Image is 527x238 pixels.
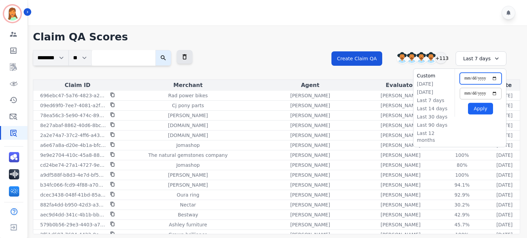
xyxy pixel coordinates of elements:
[380,172,420,178] p: [PERSON_NAME]
[40,152,106,159] p: 9e9e2704-410c-45a8-8801-e9cad1d975ca
[380,231,420,238] p: [PERSON_NAME]
[40,142,106,149] p: a6e67a8a-d20e-4b1a-bfc4-7e66b090e839
[40,172,106,178] p: a9df588f-b8d3-4e7d-bf59-aee12f502750
[380,181,420,188] p: [PERSON_NAME]
[380,211,420,218] p: [PERSON_NAME]
[176,142,200,149] p: Jomashop
[40,211,106,218] p: aec9d4dd-341c-4b1b-bbb4-e54686b6962a
[417,97,451,104] li: Last 7 days
[435,52,447,64] div: +113
[290,191,330,198] p: [PERSON_NAME]
[290,162,330,168] p: [PERSON_NAME]
[496,211,513,218] p: [DATE]
[290,201,330,208] p: [PERSON_NAME]
[380,162,420,168] p: [PERSON_NAME]
[40,122,106,129] p: 8e27abaf-8862-40d6-8bc7-5b345ee40a59
[290,221,330,228] p: [PERSON_NAME]
[496,221,513,228] p: [DATE]
[40,132,106,139] p: 2a2e74a7-37c2-4ff6-a432-cf49b532e61c
[40,162,106,168] p: cd24be74-27a1-4727-9ef0-5d6f283fec98
[417,80,451,87] li: [DATE]
[168,122,208,129] p: [DOMAIN_NAME]
[35,81,120,89] div: Claim ID
[168,181,208,188] p: [PERSON_NAME]
[447,211,478,218] div: 42.9 %
[33,31,520,43] h1: Claim QA Scores
[496,181,513,188] p: [DATE]
[40,92,106,99] p: 696ebc47-5a76-4823-a22f-491a0eef28f4
[40,112,106,119] p: 78ea56c3-5e90-474c-8977-61f68e9da4a8
[40,102,106,109] p: 09ed69f0-7ee7-4081-a2f3-36f9781461bf
[380,201,420,208] p: [PERSON_NAME]
[417,113,451,120] li: Last 30 days
[290,152,330,159] p: [PERSON_NAME]
[290,102,330,109] p: [PERSON_NAME]
[290,112,330,119] p: [PERSON_NAME]
[447,221,478,228] div: 45.7 %
[496,152,513,159] p: [DATE]
[417,105,451,112] li: Last 14 days
[168,92,208,99] p: Rad power bikes
[496,191,513,198] p: [DATE]
[456,51,506,66] div: Last 7 days
[40,231,106,238] p: 2f51d587-7684-4422-8e52-beefa2c95bc2
[290,181,330,188] p: [PERSON_NAME]
[380,142,420,149] p: [PERSON_NAME]
[148,152,227,159] p: The natural gemstones company
[168,172,208,178] p: [PERSON_NAME]
[468,103,493,114] button: Apply
[290,142,330,149] p: [PERSON_NAME]
[290,132,330,139] p: [PERSON_NAME]
[447,231,478,238] div: 100 %
[290,231,330,238] p: [PERSON_NAME]
[168,231,208,238] p: Grown brilliance
[40,181,106,188] p: b34fc066-fcd9-4f88-a70e-1912c137e055
[169,221,207,228] p: Ashley furniture
[168,112,208,119] p: [PERSON_NAME]
[447,172,478,178] div: 100 %
[180,201,196,208] p: Nectar
[290,122,330,129] p: [PERSON_NAME]
[496,201,513,208] p: [DATE]
[256,81,365,89] div: Agent
[447,162,478,168] div: 80 %
[290,211,330,218] p: [PERSON_NAME]
[447,181,478,188] div: 94.1 %
[496,172,513,178] p: [DATE]
[4,5,21,22] img: Bordered avatar
[40,201,106,208] p: 882fa4dd-b950-42d3-a348-a6ca24d3cab0
[367,81,433,89] div: Evaluator
[496,231,513,238] p: [DATE]
[290,92,330,99] p: [PERSON_NAME]
[447,191,478,198] div: 92.9 %
[447,152,478,159] div: 100 %
[290,172,330,178] p: [PERSON_NAME]
[380,102,420,109] p: [PERSON_NAME]
[380,221,420,228] p: [PERSON_NAME]
[123,81,253,89] div: Merchant
[176,162,200,168] p: Jomashop
[380,132,420,139] p: [PERSON_NAME]
[331,51,382,66] button: Create Claim QA
[172,102,204,109] p: Cj pony parts
[380,191,420,198] p: [PERSON_NAME]
[40,191,106,198] p: dcec3438-048f-41bd-85ad-93305eeabf79
[417,72,451,79] li: Custom
[417,89,451,96] li: [DATE]
[178,211,198,218] p: Bestway
[168,132,208,139] p: [DOMAIN_NAME]
[380,92,420,99] p: [PERSON_NAME]
[380,152,420,159] p: [PERSON_NAME]
[417,122,451,128] li: Last 90 days
[496,162,513,168] p: [DATE]
[380,112,420,119] p: [PERSON_NAME]
[417,130,451,143] li: Last 12 months
[447,201,478,208] div: 30.2 %
[40,221,106,228] p: 579b0b56-29e3-4403-a78d-ba8d7f44826d
[380,122,420,129] p: [PERSON_NAME]
[177,191,199,198] p: Oura ring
